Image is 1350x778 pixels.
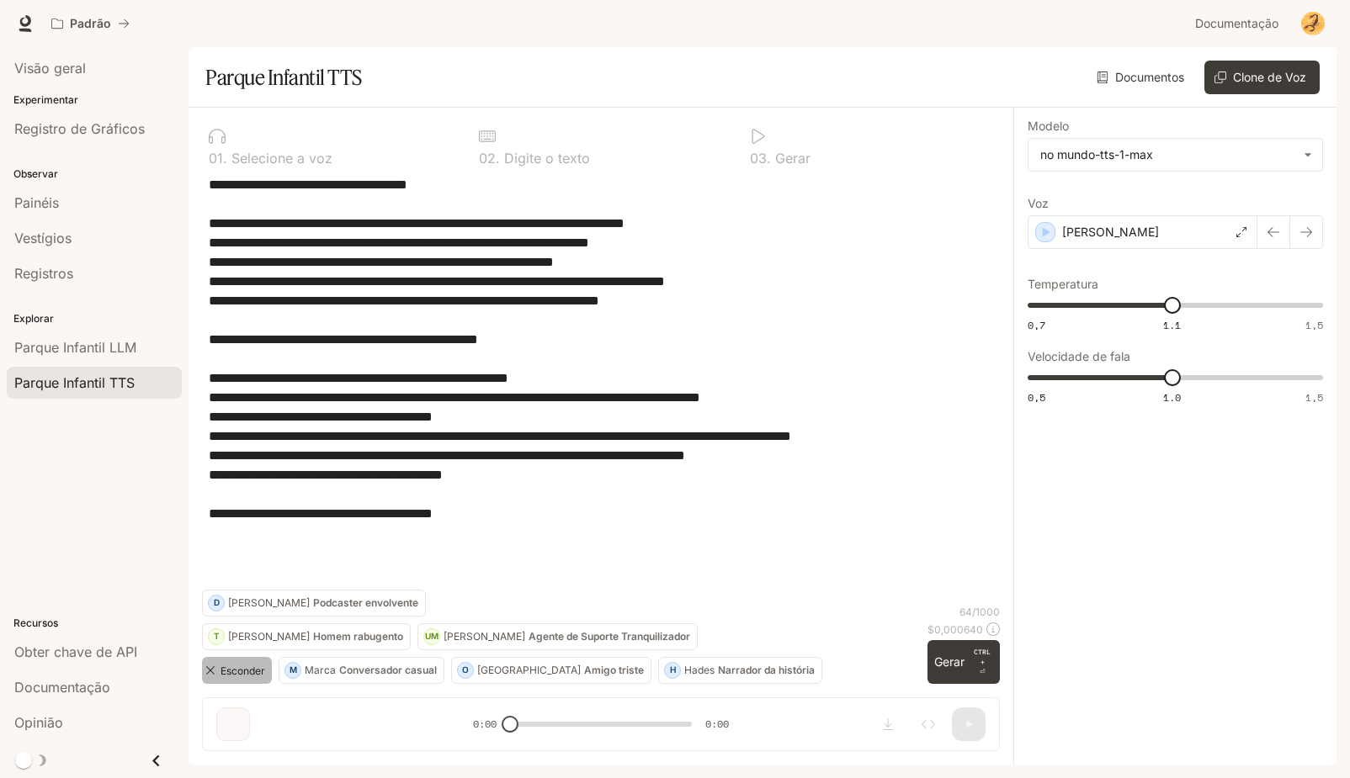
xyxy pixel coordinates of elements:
font: Agente de Suporte Tranquilizador [529,630,690,643]
div: no mundo-tts-1-max [1028,139,1322,171]
font: . [767,150,771,167]
font: [PERSON_NAME] [228,596,310,609]
img: Avatar do usuário [1301,12,1325,35]
font: Voz [1028,196,1049,210]
button: Todos os espaços de trabalho [44,7,137,40]
font: Temperatura [1028,277,1098,291]
font: [PERSON_NAME] [1062,225,1159,239]
font: Modelo [1028,119,1069,133]
font: M [290,664,297,675]
font: 3 [758,150,767,167]
font: 0,5 [1028,390,1045,405]
font: 0 [750,150,758,167]
font: Podcaster envolvente [313,596,418,609]
font: [PERSON_NAME] [228,630,310,643]
font: Amigo triste [584,664,644,676]
font: $ [927,623,934,636]
font: Hades [684,664,715,676]
font: 1,5 [1305,390,1323,405]
font: Documentação [1195,16,1278,30]
font: Homem rabugento [313,630,403,643]
font: 0 [479,150,487,167]
font: 1 [217,150,223,167]
font: 1.1 [1163,318,1181,332]
font: 0 [209,150,217,167]
font: . [223,150,227,167]
button: Clone de Voz [1204,61,1320,94]
font: 0,000640 [934,623,983,636]
font: Gerar [775,150,811,167]
button: D[PERSON_NAME]Podcaster envolvente [202,590,426,617]
font: H [670,664,676,675]
button: Avatar do usuário [1296,7,1330,40]
font: Conversador casual [339,664,437,676]
button: O[GEOGRAPHIC_DATA]Amigo triste [451,657,651,684]
font: Marca [305,664,336,676]
font: D [214,597,220,607]
font: Selecione a voz [231,150,332,167]
font: CTRL + [974,648,991,666]
a: Documentos [1093,61,1191,94]
button: GerarCTRL +⏎ [927,640,1000,684]
font: 0,7 [1028,318,1045,332]
font: Gerar [934,654,965,669]
font: [GEOGRAPHIC_DATA] [477,664,581,676]
button: T[PERSON_NAME]Homem rabugento [202,623,411,650]
button: MMarcaConversador casual [279,657,444,684]
font: Documentos [1115,70,1184,84]
font: 1.0 [1163,390,1181,405]
font: T [214,631,220,641]
font: Narrador da história [718,664,815,676]
font: no mundo-tts-1-max [1040,147,1153,161]
font: . [496,150,500,167]
font: / [972,606,975,618]
font: 64 [959,606,972,618]
font: Padrão [70,16,111,30]
font: Esconder [221,664,265,677]
font: O [462,664,469,675]
font: Velocidade de fala [1028,349,1130,363]
font: Clone de Voz [1233,70,1306,84]
button: Esconder [202,657,272,684]
font: Digite o texto [504,150,590,167]
font: Parque Infantil TTS [205,65,362,90]
font: 1,5 [1305,318,1323,332]
font: ⏎ [980,668,986,675]
font: 2 [487,150,496,167]
button: HHadesNarrador da história [658,657,822,684]
font: UM [425,631,438,641]
font: [PERSON_NAME] [444,630,525,643]
font: 1000 [975,606,1000,618]
button: UM[PERSON_NAME]Agente de Suporte Tranquilizador [417,623,698,650]
a: Documentação [1188,7,1289,40]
